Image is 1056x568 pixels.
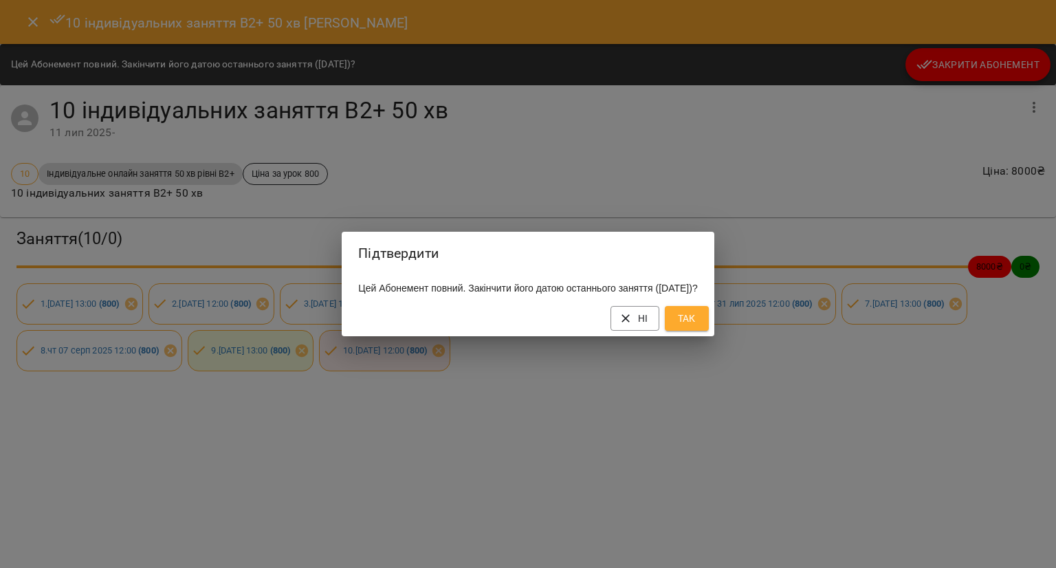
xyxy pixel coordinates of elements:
[665,306,709,331] button: Так
[676,310,698,327] span: Так
[342,276,714,301] div: Цей Абонемент повний. Закінчити його датою останнього заняття ([DATE])?
[358,243,697,264] h2: Підтвердити
[610,306,659,331] button: Ні
[621,310,648,327] span: Ні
